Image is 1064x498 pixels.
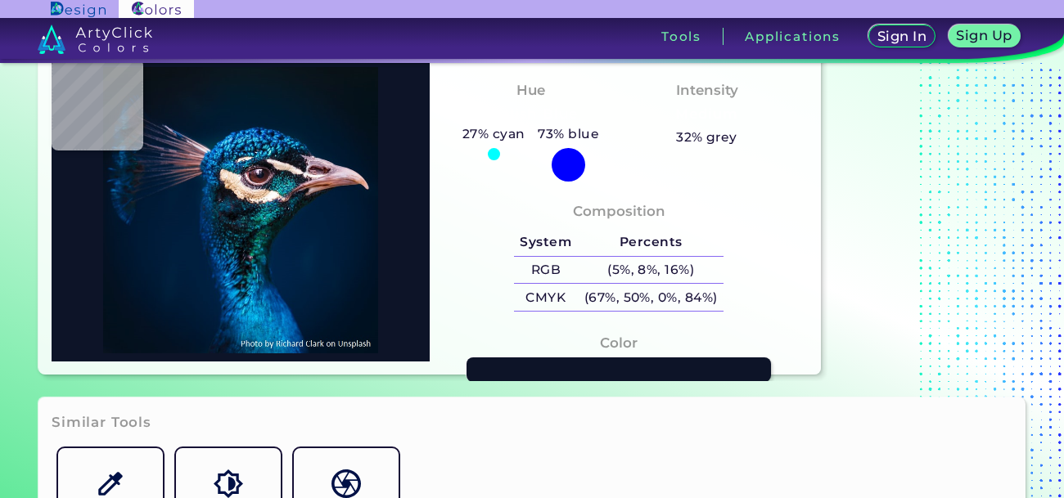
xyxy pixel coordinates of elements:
h5: Percents [578,229,724,256]
h5: CMYK [514,284,578,311]
h5: System [514,229,578,256]
a: Sign Up [949,25,1019,47]
h5: 27% cyan [456,123,531,145]
h3: Similar Tools [52,413,151,433]
h5: Sign In [878,29,926,43]
h5: (5%, 8%, 16%) [578,257,724,284]
h4: Hue [516,79,545,102]
img: img_pavlin.jpg [60,67,422,353]
h5: 73% blue [532,123,606,145]
h5: 32% grey [676,127,737,148]
h5: (67%, 50%, 0%, 84%) [578,284,724,311]
h5: RGB [514,257,578,284]
h3: Medium [669,105,746,124]
img: ArtyClick Design logo [51,2,106,17]
h4: Color [600,331,638,355]
img: logo_artyclick_colors_white.svg [38,25,153,54]
h3: Applications [745,30,841,43]
h3: Tools [661,30,701,43]
h4: Intensity [676,79,738,102]
img: icon_color_shades.svg [214,469,242,498]
h4: Composition [573,200,665,223]
a: Sign In [869,25,934,47]
img: icon_color_name_finder.svg [96,469,124,498]
img: icon_color_names_dictionary.svg [331,469,360,498]
h3: Tealish Blue [477,105,584,124]
h5: Sign Up [957,29,1012,42]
